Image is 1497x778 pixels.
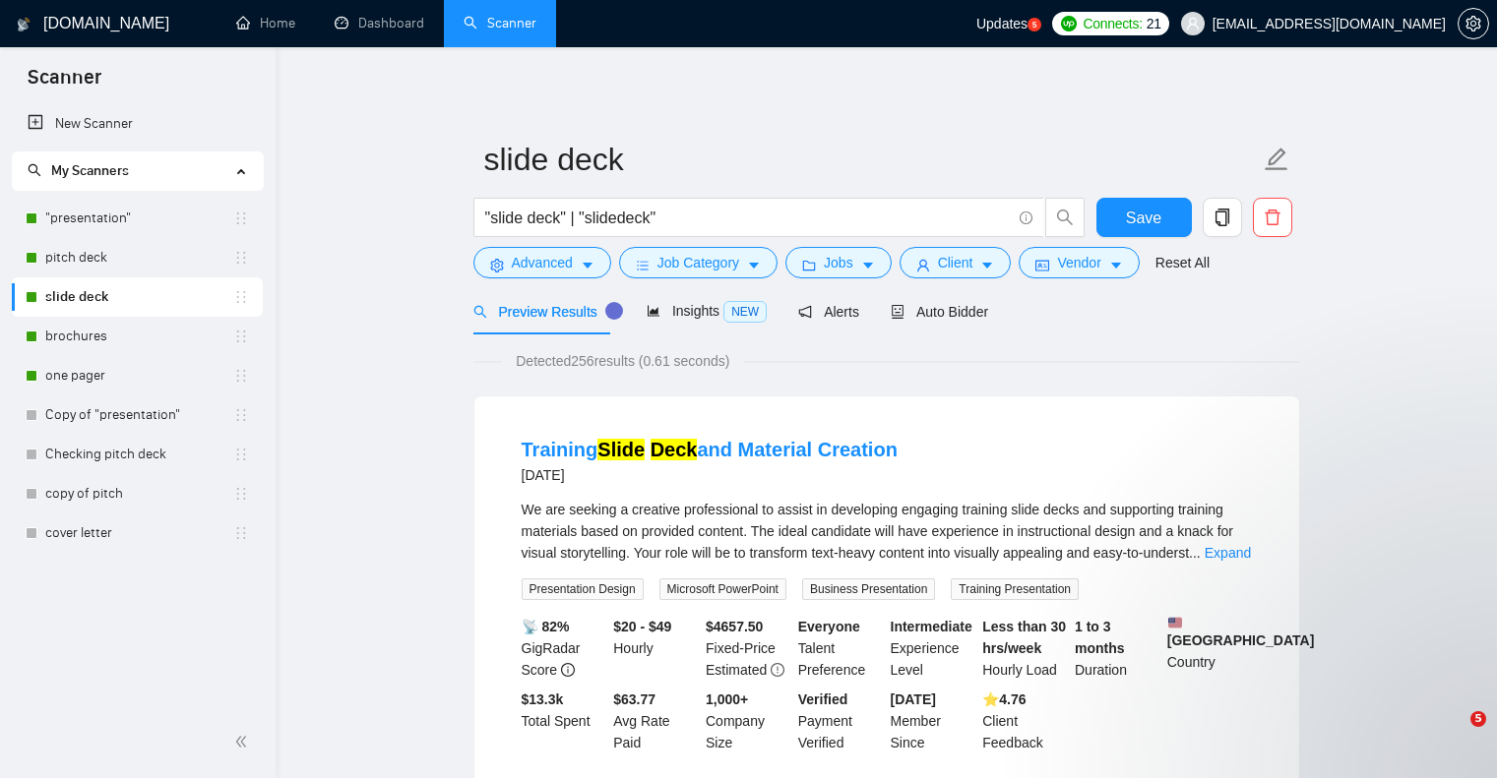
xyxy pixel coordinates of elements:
span: holder [233,447,249,462]
span: Vendor [1057,252,1100,273]
b: 1 to 3 months [1075,619,1125,656]
span: user [1186,17,1200,30]
a: slide deck [45,277,233,317]
span: exclamation-circle [771,663,784,677]
span: edit [1264,147,1289,172]
div: GigRadar Score [518,616,610,681]
span: holder [233,525,249,541]
span: Scanner [12,63,117,104]
button: settingAdvancedcaret-down [473,247,611,278]
span: delete [1254,209,1291,226]
mark: Slide [597,439,645,460]
span: setting [1459,16,1488,31]
span: Estimated [706,662,767,678]
li: brochures [12,317,263,356]
button: Save [1096,198,1192,237]
div: Member Since [887,688,979,753]
a: brochures [45,317,233,356]
span: Save [1126,206,1161,230]
img: logo [17,9,31,40]
div: Payment Verified [794,688,887,753]
span: notification [798,305,812,319]
b: $63.77 [613,691,655,707]
li: New Scanner [12,104,263,144]
span: Auto Bidder [891,304,988,320]
span: Client [938,252,973,273]
div: We are seeking a creative professional to assist in developing engaging training slide decks and ... [522,499,1252,564]
a: New Scanner [28,104,247,144]
div: Tooltip anchor [605,302,623,320]
span: Jobs [824,252,853,273]
li: Copy of "presentation" [12,395,263,435]
a: Copy of "presentation" [45,395,233,435]
b: Verified [798,691,848,707]
button: barsJob Categorycaret-down [619,247,778,278]
span: holder [233,250,249,266]
a: TrainingSlide Deckand Material Creation [522,439,898,460]
span: Microsoft PowerPoint [659,578,786,600]
mark: Deck [651,439,698,460]
b: $ 13.3k [522,691,564,707]
li: Checking pitch deck [12,435,263,474]
button: userClientcaret-down [900,247,1012,278]
span: idcard [1035,258,1049,272]
span: NEW [723,301,767,323]
a: dashboardDashboard [335,15,424,31]
span: info-circle [561,663,575,677]
span: 21 [1147,13,1161,34]
span: robot [891,305,904,319]
li: pitch deck [12,238,263,277]
div: Total Spent [518,688,610,753]
span: caret-down [861,258,875,272]
span: holder [233,210,249,226]
span: folder [802,258,816,272]
span: search [1046,209,1084,226]
button: copy [1203,198,1242,237]
span: user [916,258,930,272]
span: holder [233,289,249,305]
span: Business Presentation [802,578,935,600]
span: search [473,305,487,319]
b: ⭐️ 4.76 [982,691,1026,707]
span: We are seeking a creative professional to assist in developing engaging training slide decks and ... [522,502,1234,561]
a: Reset All [1155,252,1210,273]
div: Hourly [609,616,702,681]
b: Everyone [798,619,860,634]
iframe: Intercom live chat [1430,711,1477,758]
span: Training Presentation [951,578,1079,600]
span: My Scanners [51,162,129,179]
button: idcardVendorcaret-down [1019,247,1139,278]
button: search [1045,198,1085,237]
div: [DATE] [522,463,898,487]
span: Preview Results [473,304,615,320]
a: pitch deck [45,238,233,277]
div: Talent Preference [794,616,887,681]
a: searchScanner [464,15,536,31]
span: Updates [976,16,1028,31]
span: area-chart [647,304,660,318]
span: bars [636,258,650,272]
span: double-left [234,732,254,751]
li: copy of pitch [12,474,263,513]
div: Hourly Load [978,616,1071,681]
span: Alerts [798,304,859,320]
span: holder [233,486,249,502]
text: 5 [1032,21,1037,30]
b: Intermediate [891,619,972,634]
a: setting [1458,16,1489,31]
a: "presentation" [45,199,233,238]
span: Presentation Design [522,578,644,600]
li: "presentation" [12,199,263,238]
b: 📡 82% [522,619,570,634]
span: holder [233,368,249,384]
div: Fixed-Price [702,616,794,681]
span: search [28,163,41,177]
span: 5 [1470,711,1486,727]
a: copy of pitch [45,474,233,513]
span: Connects: [1083,13,1142,34]
span: info-circle [1020,211,1032,224]
b: 1,000+ [706,691,748,707]
span: Advanced [512,252,573,273]
li: one pager [12,356,263,395]
a: homeHome [236,15,295,31]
